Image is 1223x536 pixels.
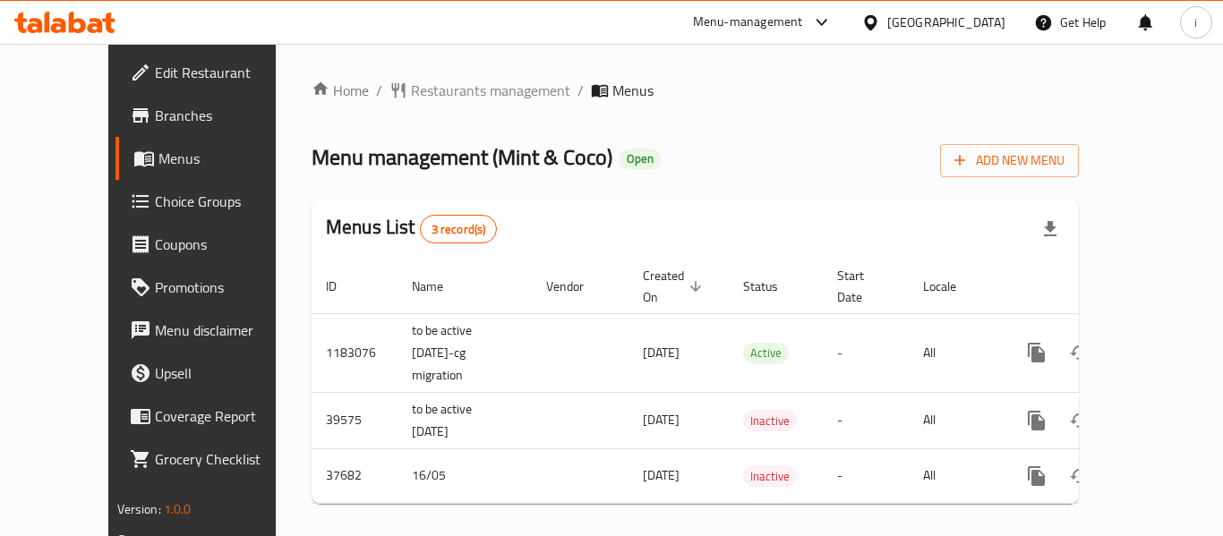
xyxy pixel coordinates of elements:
td: - [823,313,909,392]
span: ID [326,276,360,297]
span: Menu management ( Mint & Coco ) [312,137,612,177]
span: Menus [612,80,654,101]
span: Name [412,276,466,297]
div: Inactive [743,465,797,487]
span: 1.0.0 [164,498,192,521]
span: Active [743,343,789,363]
a: Home [312,80,369,101]
span: Open [620,151,661,166]
span: Created On [643,265,707,308]
div: Menu-management [693,12,803,33]
div: Inactive [743,410,797,431]
li: / [577,80,584,101]
span: [DATE] [643,408,680,431]
td: 39575 [312,392,398,448]
a: Menus [115,137,312,180]
a: Menu disclaimer [115,309,312,352]
button: Add New Menu [940,144,1079,177]
span: Restaurants management [411,80,570,101]
span: Promotions [155,277,298,298]
button: more [1015,455,1058,498]
span: Coverage Report [155,405,298,427]
td: All [909,313,1001,392]
div: Export file [1029,208,1072,251]
span: 3 record(s) [421,221,497,238]
th: Actions [1001,259,1202,314]
span: Branches [155,105,298,126]
span: i [1194,13,1197,32]
td: All [909,448,1001,503]
a: Choice Groups [115,180,312,223]
span: Inactive [743,411,797,431]
span: Choice Groups [155,191,298,212]
button: Change Status [1058,331,1101,374]
td: 16/05 [398,448,532,503]
span: [DATE] [643,464,680,487]
td: - [823,392,909,448]
a: Coverage Report [115,395,312,438]
div: [GEOGRAPHIC_DATA] [887,13,1005,32]
td: to be active [DATE]-cg migration [398,313,532,392]
span: Menus [158,148,298,169]
span: Edit Restaurant [155,62,298,83]
div: Open [620,149,661,170]
td: - [823,448,909,503]
span: Add New Menu [954,149,1065,172]
li: / [376,80,382,101]
span: Upsell [155,362,298,384]
a: Grocery Checklist [115,438,312,481]
div: Active [743,343,789,364]
a: Edit Restaurant [115,51,312,94]
span: [DATE] [643,341,680,364]
td: All [909,392,1001,448]
td: to be active [DATE] [398,392,532,448]
span: Menu disclaimer [155,319,298,341]
span: Version: [117,498,161,521]
button: Change Status [1058,455,1101,498]
button: Change Status [1058,399,1101,442]
span: Start Date [837,265,887,308]
td: 1183076 [312,313,398,392]
a: Upsell [115,352,312,395]
div: Total records count [420,215,498,243]
span: Status [743,276,801,297]
span: Grocery Checklist [155,448,298,470]
span: Coupons [155,234,298,255]
a: Promotions [115,266,312,309]
span: Inactive [743,466,797,487]
h2: Menus List [326,214,497,243]
td: 37682 [312,448,398,503]
a: Branches [115,94,312,137]
span: Vendor [546,276,607,297]
nav: breadcrumb [312,80,1079,101]
a: Restaurants management [389,80,570,101]
span: Locale [923,276,979,297]
a: Coupons [115,223,312,266]
table: enhanced table [312,259,1202,504]
button: more [1015,331,1058,374]
button: more [1015,399,1058,442]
